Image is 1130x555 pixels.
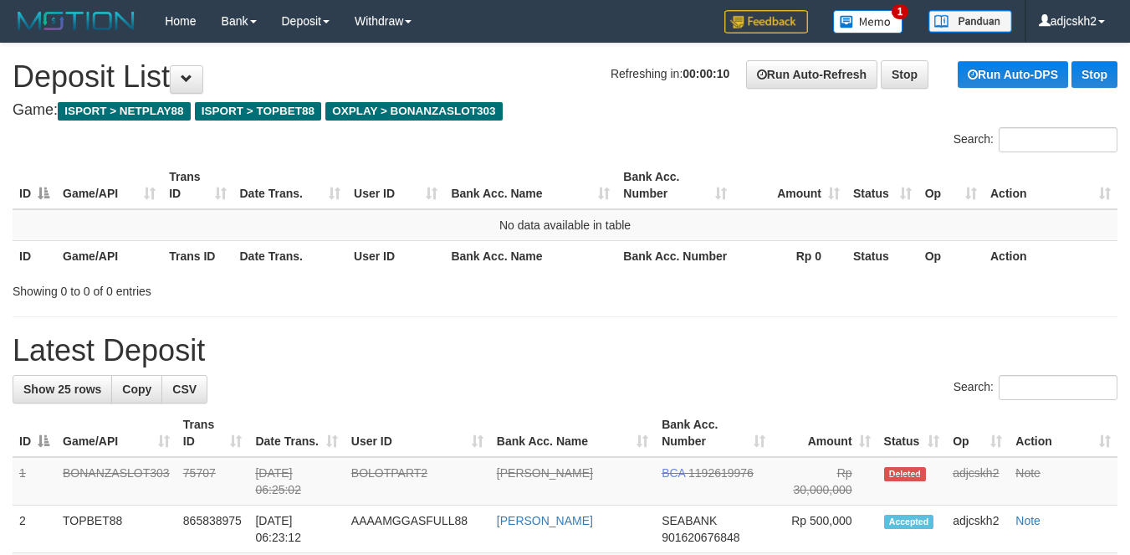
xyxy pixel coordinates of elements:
[56,457,176,506] td: BONANZASLOT303
[734,162,846,209] th: Amount: activate to sort column ascending
[772,409,877,457] th: Amount: activate to sort column ascending
[248,409,344,457] th: Date Trans.: activate to sort column ascending
[724,10,808,33] img: Feedback.jpg
[13,240,56,271] th: ID
[111,375,162,403] a: Copy
[248,457,344,506] td: [DATE] 06:25:02
[833,10,903,33] img: Button%20Memo.svg
[347,162,444,209] th: User ID: activate to sort column ascending
[772,457,877,506] td: Rp 30,000,000
[946,457,1009,506] td: adjcskh2
[683,67,729,80] strong: 00:00:10
[846,162,918,209] th: Status: activate to sort column ascending
[56,162,162,209] th: Game/API: activate to sort column ascending
[56,506,176,553] td: TOPBET88
[122,383,151,396] span: Copy
[877,409,947,457] th: Status: activate to sort column ascending
[884,467,927,481] span: Deleted
[616,240,734,271] th: Bank Acc. Number
[248,506,344,553] td: [DATE] 06:23:12
[13,276,458,300] div: Showing 0 to 0 of 0 entries
[1015,514,1041,527] a: Note
[176,409,249,457] th: Trans ID: activate to sort column ascending
[884,515,934,529] span: Accepted
[195,102,321,121] span: ISPORT > TOPBET88
[233,162,348,209] th: Date Trans.: activate to sort column ascending
[984,240,1117,271] th: Action
[13,102,1117,119] h4: Game:
[13,334,1117,367] h1: Latest Deposit
[345,409,490,457] th: User ID: activate to sort column ascending
[688,466,754,480] span: Copy 1192619976 to clipboard
[490,409,655,457] th: Bank Acc. Name: activate to sort column ascending
[233,240,348,271] th: Date Trans.
[881,60,928,89] a: Stop
[746,60,877,89] a: Run Auto-Refresh
[846,240,918,271] th: Status
[999,375,1117,400] input: Search:
[946,409,1009,457] th: Op: activate to sort column ascending
[958,61,1068,88] a: Run Auto-DPS
[13,506,56,553] td: 2
[161,375,207,403] a: CSV
[497,514,593,527] a: [PERSON_NAME]
[1015,466,1041,480] a: Note
[56,409,176,457] th: Game/API: activate to sort column ascending
[954,127,1117,152] label: Search:
[444,162,616,209] th: Bank Acc. Name: activate to sort column ascending
[734,240,846,271] th: Rp 0
[611,67,729,80] span: Refreshing in:
[176,457,249,506] td: 75707
[616,162,734,209] th: Bank Acc. Number: activate to sort column ascending
[13,375,112,403] a: Show 25 rows
[56,240,162,271] th: Game/API
[918,240,984,271] th: Op
[162,240,233,271] th: Trans ID
[918,162,984,209] th: Op: activate to sort column ascending
[662,466,685,480] span: BCA
[662,514,717,527] span: SEABANK
[345,506,490,553] td: AAAAMGGASFULL88
[13,8,140,33] img: MOTION_logo.png
[13,457,56,506] td: 1
[954,375,1117,400] label: Search:
[1071,61,1117,88] a: Stop
[13,162,56,209] th: ID: activate to sort column descending
[1009,409,1117,457] th: Action: activate to sort column ascending
[497,466,593,480] a: [PERSON_NAME]
[176,506,249,553] td: 865838975
[928,10,1012,33] img: panduan.png
[655,409,772,457] th: Bank Acc. Number: activate to sort column ascending
[772,506,877,553] td: Rp 500,000
[984,162,1117,209] th: Action: activate to sort column ascending
[13,209,1117,241] td: No data available in table
[345,457,490,506] td: BOLOTPART2
[999,127,1117,152] input: Search:
[13,60,1117,94] h1: Deposit List
[662,531,739,544] span: Copy 901620676848 to clipboard
[58,102,191,121] span: ISPORT > NETPLAY88
[946,506,1009,553] td: adjcskh2
[13,409,56,457] th: ID: activate to sort column descending
[892,4,909,19] span: 1
[162,162,233,209] th: Trans ID: activate to sort column ascending
[172,383,197,396] span: CSV
[347,240,444,271] th: User ID
[325,102,503,121] span: OXPLAY > BONANZASLOT303
[444,240,616,271] th: Bank Acc. Name
[23,383,101,396] span: Show 25 rows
